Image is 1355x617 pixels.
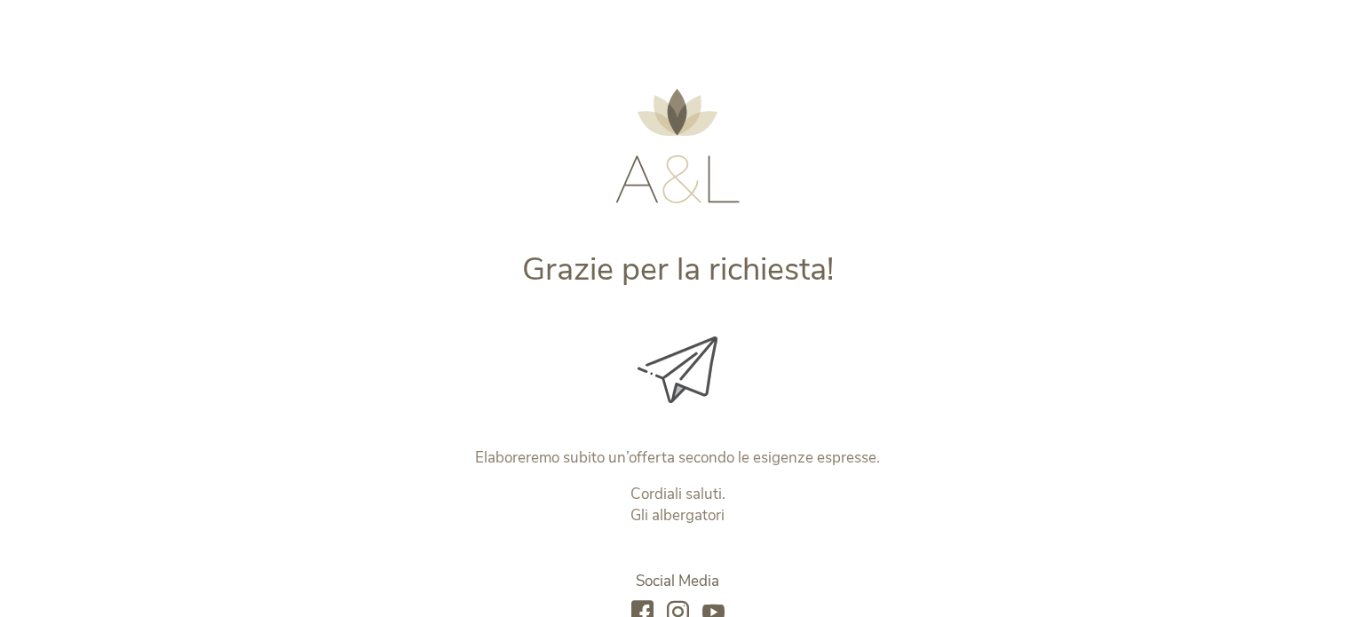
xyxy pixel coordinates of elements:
p: Elaboreremo subito un’offerta secondo le esigenze espresse. [307,447,1049,469]
span: Social Media [636,571,719,591]
span: Grazie per la richiesta! [522,248,834,291]
p: Cordiali saluti. Gli albergatori [307,484,1049,526]
img: Grazie per la richiesta! [638,336,717,403]
img: AMONTI & LUNARIS Wellnessresort [615,89,740,203]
